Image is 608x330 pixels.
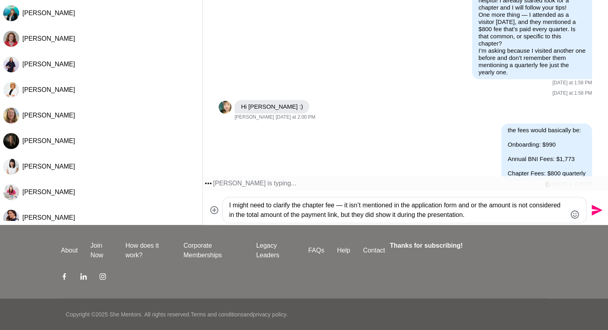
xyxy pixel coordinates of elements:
a: Join Now [84,241,119,260]
img: E [3,5,19,21]
span: [PERSON_NAME] [235,114,274,121]
img: H [3,159,19,175]
img: M [3,133,19,149]
div: Kat Millar [3,82,19,98]
time: 2025-10-08T03:00:15.147Z [276,114,315,121]
div: Rebecca Cofrancesco [3,184,19,200]
span: [PERSON_NAME] [22,86,75,93]
span: [PERSON_NAME] [22,163,75,170]
span: [PERSON_NAME] [22,189,75,195]
img: D [219,101,231,113]
div: Carmel Murphy [3,31,19,47]
a: Legacy Leaders [250,241,302,260]
div: Darby Lyndon [3,56,19,72]
span: [PERSON_NAME] [22,35,75,42]
img: D [3,56,19,72]
a: LinkedIn [80,273,87,282]
a: Instagram [100,273,106,282]
img: K [3,82,19,98]
a: How does it work? [119,241,177,260]
p: the fees would basically be: [508,127,586,134]
a: FAQs [302,246,331,255]
span: [PERSON_NAME] [22,137,75,144]
img: R [3,210,19,226]
h4: Thanks for subscribing! [390,241,542,250]
span: [PERSON_NAME] [22,214,75,221]
div: Emily Fogg [3,5,19,21]
img: T [3,107,19,123]
div: Deb Ashton [219,101,231,113]
div: Hayley Robertson [3,159,19,175]
p: All rights reserved. and . [144,310,287,319]
p: Hi [PERSON_NAME] :) [241,103,303,110]
button: Send [587,201,605,219]
time: 2025-10-08T02:58:20.118Z [552,80,592,86]
img: R [3,184,19,200]
span: [PERSON_NAME] [22,10,75,16]
a: Corporate Memberships [177,241,250,260]
div: Tammy McCann [3,107,19,123]
p: Onboarding: $990 [508,141,586,148]
textarea: Type your message [229,201,566,220]
span: [PERSON_NAME] [22,61,75,68]
a: privacy policy [253,311,286,318]
button: Emoji picker [570,210,580,219]
a: Terms and conditions [191,311,243,318]
p: Copyright © 2025 She Mentors . [66,310,143,319]
p: Annual BNI Fees: $1,773 [508,155,586,163]
a: Contact [357,246,391,255]
div: Marisse van den Berg [3,133,19,149]
a: Facebook [61,273,68,282]
a: Help [331,246,357,255]
img: C [3,31,19,47]
span: [PERSON_NAME] [22,112,75,119]
p: Chapter Fees: $800 quarterly [508,170,586,177]
div: [PERSON_NAME] is typing... [213,179,296,188]
a: About [55,246,84,255]
div: Richa Joshi [3,210,19,226]
time: 2025-10-08T02:58:39.570Z [552,90,592,97]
